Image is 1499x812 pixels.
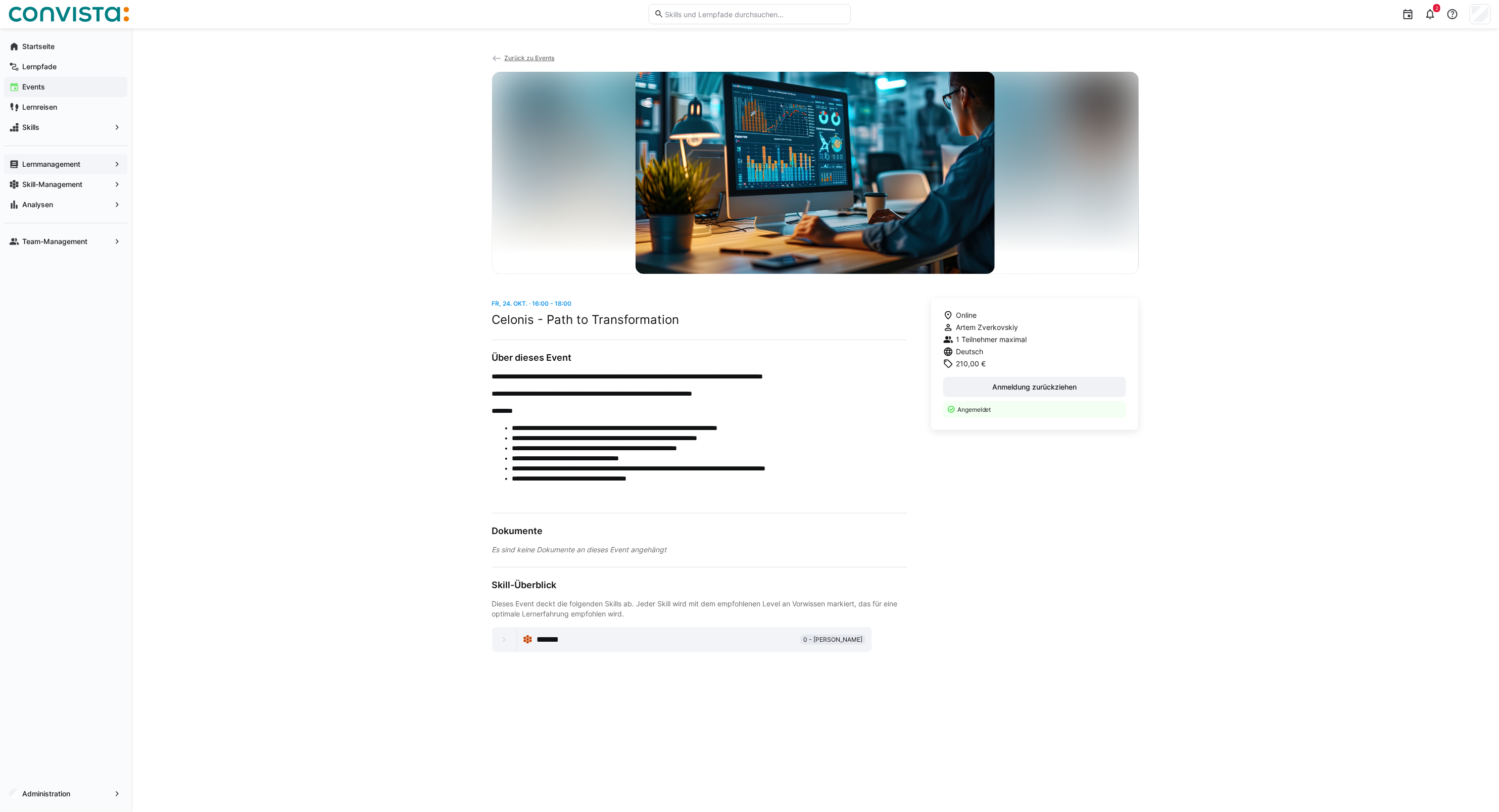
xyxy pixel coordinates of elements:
span: 2 [1435,5,1438,11]
span: Fr, 24. Okt. · 16:00 - 18:00 [492,300,572,307]
a: Zurück zu Events [492,54,555,62]
span: Zurück zu Events [504,54,554,62]
span: Online [956,310,977,320]
span: Deutsch [956,347,984,357]
h3: Skill-Überblick [492,580,907,591]
span: 210,00 € [956,359,986,369]
span: 1 Teilnehmer maximal [956,335,1027,345]
span: Anmeldung zurückziehen [991,382,1079,392]
h3: Dokumente [492,526,907,537]
h2: Celonis - Path to Transformation [492,312,907,327]
h3: Über dieses Event [492,352,907,363]
input: Skills und Lernpfade durchsuchen… [664,10,845,19]
span: Artem Zverkovskiy [956,322,1019,332]
button: Anmeldung zurückziehen [943,377,1127,397]
div: Es sind keine Dokumente an dieses Event angehängt [492,545,907,555]
div: Dieses Event deckt die folgenden Skills ab. Jeder Skill wird mit dem empfohlenen Level an Vorwiss... [492,599,907,619]
span: 0 - [PERSON_NAME] [803,636,862,644]
p: Angemeldet [957,405,1121,414]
